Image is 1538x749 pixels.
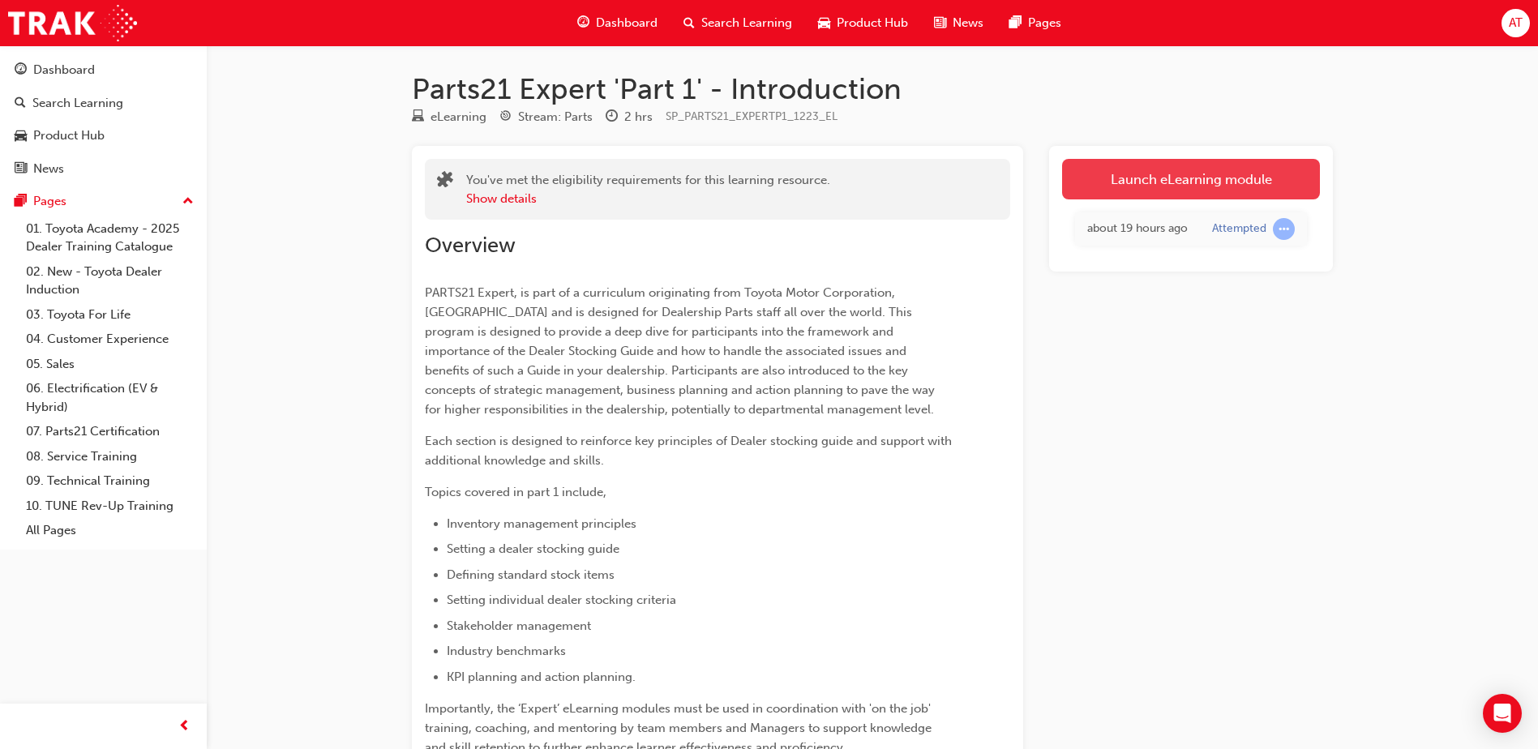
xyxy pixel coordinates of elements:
[466,190,537,208] button: Show details
[1212,221,1266,237] div: Attempted
[953,14,983,32] span: News
[818,13,830,33] span: car-icon
[921,6,996,40] a: news-iconNews
[15,96,26,111] span: search-icon
[19,302,200,327] a: 03. Toyota For Life
[6,154,200,184] a: News
[19,494,200,519] a: 10. TUNE Rev-Up Training
[19,327,200,352] a: 04. Customer Experience
[670,6,805,40] a: search-iconSearch Learning
[6,55,200,85] a: Dashboard
[624,108,653,126] div: 2 hrs
[1273,218,1295,240] span: learningRecordVerb_ATTEMPT-icon
[837,14,908,32] span: Product Hub
[19,216,200,259] a: 01. Toyota Academy - 2025 Dealer Training Catalogue
[606,107,653,127] div: Duration
[19,352,200,377] a: 05. Sales
[1009,13,1022,33] span: pages-icon
[447,593,676,607] span: Setting individual dealer stocking criteria
[6,186,200,216] button: Pages
[447,516,636,531] span: Inventory management principles
[1509,14,1523,32] span: AT
[431,108,486,126] div: eLearning
[33,160,64,178] div: News
[447,541,619,556] span: Setting a dealer stocking guide
[32,94,123,113] div: Search Learning
[805,6,921,40] a: car-iconProduct Hub
[178,717,191,737] span: prev-icon
[412,71,1333,107] h1: Parts21 Expert 'Part 1' - Introduction
[19,518,200,543] a: All Pages
[19,469,200,494] a: 09. Technical Training
[425,485,606,499] span: Topics covered in part 1 include,
[996,6,1074,40] a: pages-iconPages
[564,6,670,40] a: guage-iconDashboard
[683,13,695,33] span: search-icon
[447,670,636,684] span: KPI planning and action planning.
[33,192,66,211] div: Pages
[1028,14,1061,32] span: Pages
[1062,159,1320,199] a: Launch eLearning module
[606,110,618,125] span: clock-icon
[8,5,137,41] img: Trak
[19,259,200,302] a: 02. New - Toyota Dealer Induction
[33,61,95,79] div: Dashboard
[425,434,955,468] span: Each section is designed to reinforce key principles of Dealer stocking guide and support with ad...
[6,121,200,151] a: Product Hub
[447,644,566,658] span: Industry benchmarks
[447,618,591,633] span: Stakeholder management
[425,233,516,258] span: Overview
[15,162,27,177] span: news-icon
[577,13,589,33] span: guage-icon
[499,110,512,125] span: target-icon
[466,171,830,208] div: You've met the eligibility requirements for this learning resource.
[33,126,105,145] div: Product Hub
[19,444,200,469] a: 08. Service Training
[437,173,453,191] span: puzzle-icon
[518,108,593,126] div: Stream: Parts
[182,191,194,212] span: up-icon
[15,63,27,78] span: guage-icon
[6,52,200,186] button: DashboardSearch LearningProduct HubNews
[412,110,424,125] span: learningResourceType_ELEARNING-icon
[1087,220,1188,238] div: Thu Sep 18 2025 16:29:50 GMT+1000 (Australian Eastern Standard Time)
[1483,694,1522,733] div: Open Intercom Messenger
[6,88,200,118] a: Search Learning
[701,14,792,32] span: Search Learning
[19,376,200,419] a: 06. Electrification (EV & Hybrid)
[596,14,658,32] span: Dashboard
[447,567,615,582] span: Defining standard stock items
[666,109,838,123] span: Learning resource code
[425,285,938,417] span: PARTS21 Expert, is part of a curriculum originating from Toyota Motor Corporation, [GEOGRAPHIC_DA...
[499,107,593,127] div: Stream
[19,419,200,444] a: 07. Parts21 Certification
[934,13,946,33] span: news-icon
[1502,9,1530,37] button: AT
[412,107,486,127] div: Type
[15,195,27,209] span: pages-icon
[15,129,27,143] span: car-icon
